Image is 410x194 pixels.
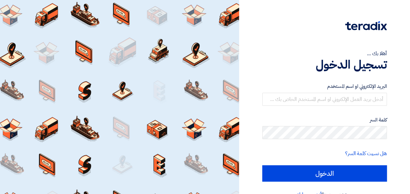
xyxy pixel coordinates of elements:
[262,50,387,57] div: أهلا بك ...
[262,83,387,90] label: البريد الإلكتروني او اسم المستخدم
[262,57,387,72] h1: تسجيل الدخول
[262,165,387,182] input: الدخول
[345,21,387,30] img: Teradix logo
[262,116,387,124] label: كلمة السر
[345,150,387,157] a: هل نسيت كلمة السر؟
[262,93,387,106] input: أدخل بريد العمل الإلكتروني او اسم المستخدم الخاص بك ...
